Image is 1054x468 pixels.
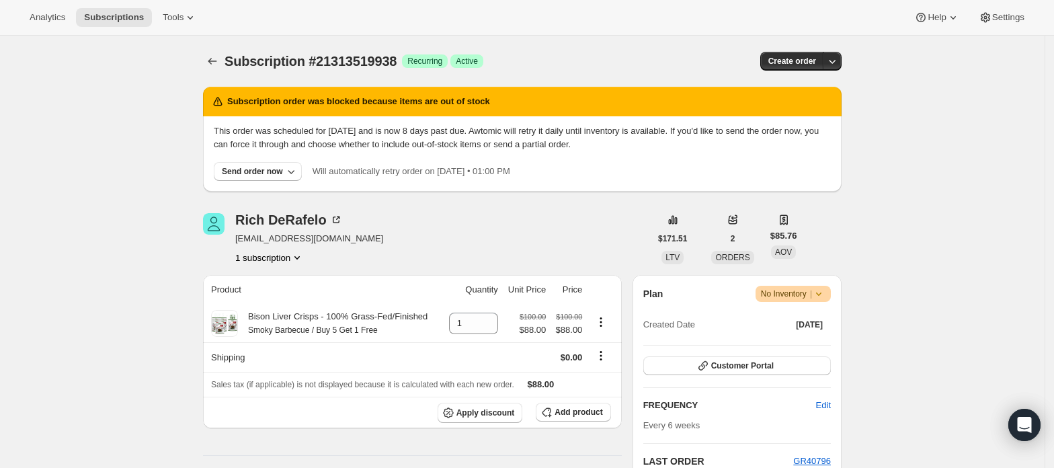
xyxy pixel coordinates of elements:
[760,52,824,71] button: Create order
[643,455,794,468] h2: LAST ORDER
[211,380,514,389] span: Sales tax (if applicable) is not displayed because it is calculated with each new order.
[225,54,397,69] span: Subscription #21313519938
[555,407,602,418] span: Add product
[643,287,663,301] h2: Plan
[808,395,839,416] button: Edit
[711,360,774,371] span: Customer Portal
[906,8,967,27] button: Help
[643,420,700,430] span: Every 6 weeks
[768,56,816,67] span: Create order
[658,233,687,244] span: $171.51
[456,407,515,418] span: Apply discount
[561,352,583,362] span: $0.00
[816,399,831,412] span: Edit
[1008,409,1041,441] div: Open Intercom Messenger
[442,275,502,305] th: Quantity
[22,8,73,27] button: Analytics
[723,229,743,248] button: 2
[407,56,442,67] span: Recurring
[793,456,831,466] a: GR40796
[770,229,797,243] span: $85.76
[520,313,546,321] small: $100.00
[211,310,238,337] img: product img
[456,56,478,67] span: Active
[203,213,225,235] span: Rich DeRafelo
[76,8,152,27] button: Subscriptions
[214,162,302,181] button: Send order now
[163,12,184,23] span: Tools
[203,275,442,305] th: Product
[796,319,823,330] span: [DATE]
[248,325,378,335] small: Smoky Barbecue / Buy 5 Get 1 Free
[203,52,222,71] button: Subscriptions
[313,165,510,178] p: Will automatically retry order on [DATE] • 01:00 PM
[438,403,523,423] button: Apply discount
[590,348,612,363] button: Shipping actions
[992,12,1024,23] span: Settings
[550,275,586,305] th: Price
[775,247,792,257] span: AOV
[643,318,695,331] span: Created Date
[556,313,582,321] small: $100.00
[761,287,825,301] span: No Inventory
[643,356,831,375] button: Customer Portal
[502,275,550,305] th: Unit Price
[214,124,831,151] p: This order was scheduled for [DATE] and is now 8 days past due. Awtomic will retry it daily until...
[203,342,442,372] th: Shipping
[536,403,610,422] button: Add product
[971,8,1032,27] button: Settings
[528,379,555,389] span: $88.00
[554,323,582,337] span: $88.00
[643,399,816,412] h2: FREQUENCY
[590,315,612,329] button: Product actions
[731,233,735,244] span: 2
[788,315,831,334] button: [DATE]
[30,12,65,23] span: Analytics
[238,310,428,337] div: Bison Liver Crisps - 100% Grass-Fed/Finished
[928,12,946,23] span: Help
[665,253,680,262] span: LTV
[235,232,383,245] span: [EMAIL_ADDRESS][DOMAIN_NAME]
[810,288,812,299] span: |
[519,323,546,337] span: $88.00
[227,95,490,108] h2: Subscription order was blocked because items are out of stock
[650,229,695,248] button: $171.51
[235,213,343,227] div: Rich DeRafelo
[84,12,144,23] span: Subscriptions
[222,166,283,177] div: Send order now
[715,253,749,262] span: ORDERS
[235,251,304,264] button: Product actions
[155,8,205,27] button: Tools
[793,455,831,468] button: GR40796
